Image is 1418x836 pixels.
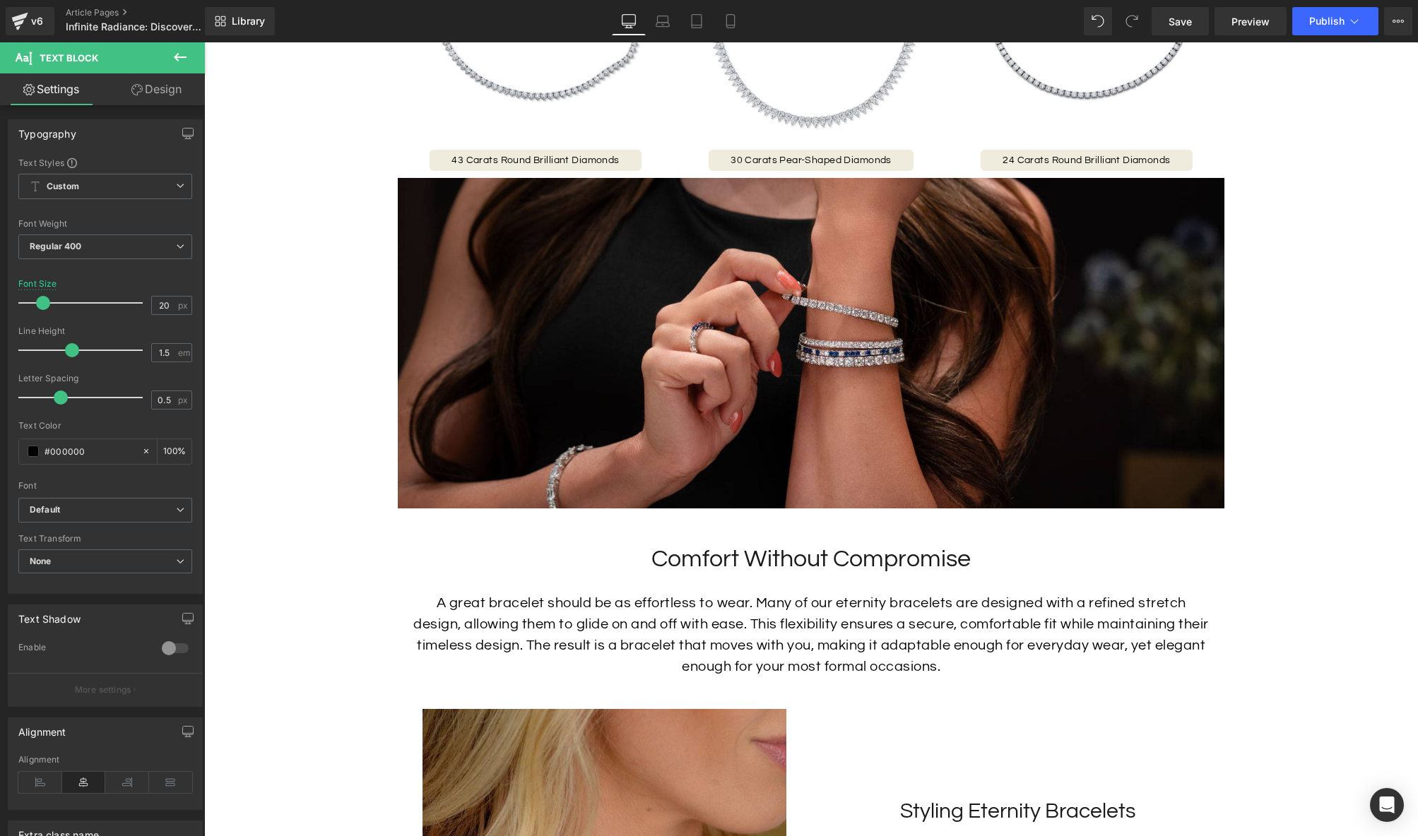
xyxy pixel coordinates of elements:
[247,113,415,123] span: 43 Carats Round Brilliant Diamonds
[18,421,192,431] div: Text Color
[208,501,1006,532] h2: Comfort Without Compromise
[194,136,1020,466] img: Woman with a diamond riviera on
[158,439,191,464] div: %
[18,157,192,168] div: Text Styles
[225,107,437,129] a: 43 Carats Round Brilliant Diamonds
[28,12,46,30] div: v6
[205,7,275,35] a: New Library
[18,642,148,657] div: Enable
[232,15,265,28] span: Library
[208,550,1006,635] p: A great bracelet should be as effortless to wear. Many of our eternity bracelets are designed wit...
[618,755,1010,783] h3: Styling Eternity Bracelets
[40,52,98,64] span: Text Block
[18,120,76,140] div: Typography
[18,374,192,383] div: Letter Spacing
[776,107,988,129] a: 24 Carats Round Brilliant Diamonds
[45,443,135,459] input: Color
[75,683,131,696] p: More settings
[18,481,192,491] div: Font
[1118,7,1146,35] button: Redo
[30,556,52,566] b: None
[798,113,966,123] span: 24 Carats Round Brilliant Diamonds
[18,219,192,229] div: Font Weight
[526,113,687,123] span: 30 Carats Pear-Shaped Diamonds
[30,504,60,516] i: Default
[18,605,81,625] div: Text Shadow
[178,395,190,405] span: px
[105,73,208,105] a: Design
[1309,16,1345,27] span: Publish
[6,7,54,35] a: v6
[18,534,192,544] div: Text Transform
[1215,7,1287,35] a: Preview
[18,326,192,336] div: Line Height
[1370,788,1404,822] div: Open Intercom Messenger
[178,301,190,310] span: px
[1384,7,1412,35] button: More
[178,348,190,357] span: em
[1231,14,1270,29] span: Preview
[66,7,228,18] a: Article Pages
[1169,14,1192,29] span: Save
[680,7,714,35] a: Tablet
[30,241,82,251] b: Regular 400
[504,107,709,129] a: 30 Carats Pear-Shaped Diamonds
[714,7,748,35] a: Mobile
[66,21,201,32] span: Infinite Radiance: Discover the Eternity Bracelet
[18,755,192,765] div: Alignment
[18,718,66,738] div: Alignment
[47,181,79,193] b: Custom
[18,279,57,289] div: Font Size
[646,7,680,35] a: Laptop
[1084,7,1112,35] button: Undo
[1292,7,1378,35] button: Publish
[612,7,646,35] a: Desktop
[8,673,202,706] button: More settings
